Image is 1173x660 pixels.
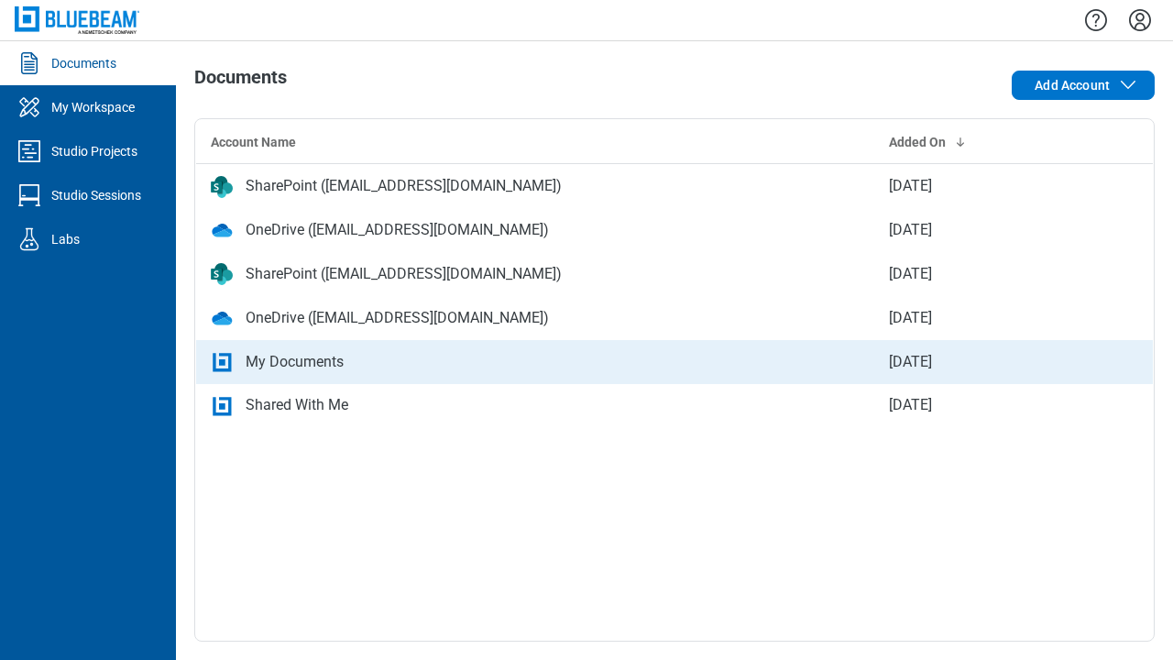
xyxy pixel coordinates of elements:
button: Settings [1125,5,1155,36]
div: SharePoint ([EMAIL_ADDRESS][DOMAIN_NAME]) [246,175,562,197]
div: Studio Projects [51,142,137,160]
div: OneDrive ([EMAIL_ADDRESS][DOMAIN_NAME]) [246,307,549,329]
img: Bluebeam, Inc. [15,6,139,33]
div: Added On [889,133,1051,151]
div: My Workspace [51,98,135,116]
table: bb-data-table [195,119,1154,428]
svg: Studio Projects [15,137,44,166]
td: [DATE] [874,384,1066,428]
div: Studio Sessions [51,186,141,204]
svg: My Workspace [15,93,44,122]
div: SharePoint ([EMAIL_ADDRESS][DOMAIN_NAME]) [246,263,562,285]
td: [DATE] [874,252,1066,296]
td: [DATE] [874,340,1066,384]
button: Add Account [1012,71,1155,100]
svg: Labs [15,225,44,254]
div: My Documents [246,351,344,373]
svg: Documents [15,49,44,78]
div: Documents [51,54,116,72]
div: Shared With Me [246,394,348,416]
td: [DATE] [874,208,1066,252]
div: OneDrive ([EMAIL_ADDRESS][DOMAIN_NAME]) [246,219,549,241]
span: Add Account [1035,76,1110,94]
div: Account Name [211,133,860,151]
h1: Documents [194,67,287,96]
svg: Studio Sessions [15,181,44,210]
div: Labs [51,230,80,248]
td: [DATE] [874,164,1066,208]
td: [DATE] [874,296,1066,340]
